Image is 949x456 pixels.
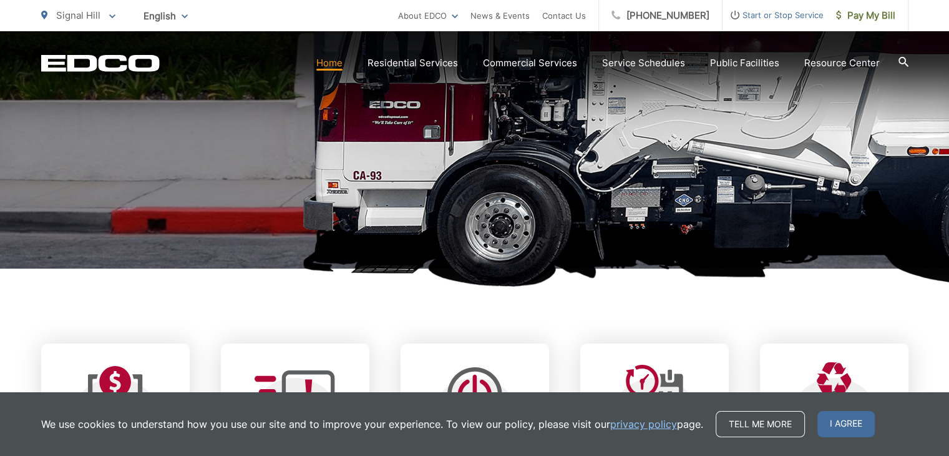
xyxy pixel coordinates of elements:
a: Resource Center [804,56,880,71]
span: Pay My Bill [836,8,895,23]
a: EDCD logo. Return to the homepage. [41,54,160,72]
a: Home [316,56,343,71]
a: Service Schedules [602,56,685,71]
a: Contact Us [542,8,586,23]
a: Public Facilities [710,56,779,71]
p: We use cookies to understand how you use our site and to improve your experience. To view our pol... [41,417,703,432]
a: Residential Services [367,56,458,71]
span: English [134,5,197,27]
a: privacy policy [610,417,677,432]
span: Signal Hill [56,9,100,21]
a: News & Events [470,8,530,23]
a: Commercial Services [483,56,577,71]
a: About EDCO [398,8,458,23]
